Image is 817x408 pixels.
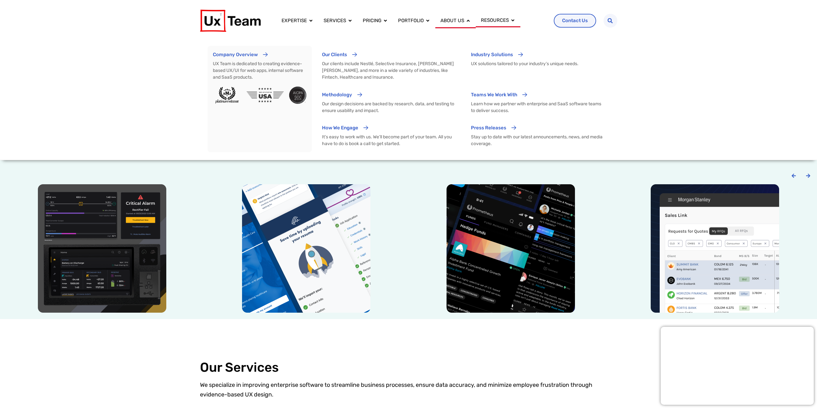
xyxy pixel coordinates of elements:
a: Resources [481,17,509,24]
img: UX Team Logo [200,10,261,32]
a: About us [440,17,464,24]
div: 1 / 6 [6,184,198,313]
a: Industry Solutions UX solutions tailored to your industry’s unique needs. [466,46,610,86]
span: Subscribe to UX Team newsletter. [8,89,250,95]
p: UX solutions tailored to your industry’s unique needs. [471,60,604,81]
p: Industry Solutions [471,51,513,58]
img: Prometheus alts social media mobile app design [447,184,575,313]
p: UX Team is dedicated to creating evidence-based UX/UI for web apps, internal software and SaaS pr... [213,60,307,81]
h2: Our Services [200,360,617,375]
p: Our Clients [322,51,347,58]
p: Company Overview [213,51,258,58]
div: Menu Toggle [276,14,549,28]
img: SHC medical job application mobile app [242,184,370,313]
a: Portfolio [398,17,424,24]
img: 100% staff in the usa [247,88,283,102]
div: 2 / 6 [211,184,402,313]
a: Contact Us [554,14,596,28]
nav: Menu [276,14,549,28]
p: Press Releases [471,124,506,132]
img: Morgan Stanley trading floor application design [651,184,779,313]
iframe: Popup CTA [661,327,814,405]
div: Carousel [6,184,811,313]
img: Power conversion company hardware UI device ux design [38,184,166,313]
a: Press Releases Stay up to date with our latest announcements, news, and media coverage. [466,119,610,152]
a: Teams We Work With Learn how we partner with enterprise and SaaS software teams to deliver success. [466,86,610,119]
p: It’s easy to work with us. We’ll become part of your team. All you have to do is book a call to g... [322,134,456,147]
a: Expertise [282,17,307,24]
a: Services [324,17,346,24]
a: Pricing [363,17,381,24]
a: Our Clients Our clients include Nestlé, Selective Insurance, [PERSON_NAME] [PERSON_NAME], and mor... [317,46,461,86]
p: Learn how we partner with enterprise and SaaS software teams to deliver success. [471,100,604,114]
p: How We Engage [322,124,358,132]
p: Stay up to date with our latest announcements, news, and media coverage. [471,134,604,147]
a: Methodology Our design decisions are backed by research, data, and testing to ensure usability an... [317,86,461,119]
img: AICPA SOC badge [289,86,307,104]
span: Methodology [322,92,352,98]
a: How We Engage It’s easy to work with us. We’ll become part of your team. All you have to do is bo... [317,119,461,152]
p: Teams We Work With [471,91,517,99]
a: Company Overview UX Team is dedicated to creating evidence-based UX/UI for web apps, internal sof... [208,46,312,152]
div: Search [604,14,617,28]
p: Our design decisions are backed by research, data, and testing to ensure usability and impact. [322,100,456,114]
div: 4 / 6 [619,184,811,313]
span: Contact Us [562,18,588,23]
img: 2020 Summer Awards Platinum AwardBest Mobile App Design [213,86,242,104]
input: Subscribe to UX Team newsletter. [2,90,6,94]
div: Next slide [806,173,811,178]
div: 3 / 6 [415,184,606,313]
span: Last Name [126,0,149,6]
p: Our clients include Nestlé, Selective Insurance, [PERSON_NAME] [PERSON_NAME], and more in a wide ... [322,60,456,81]
p: We specialize in improving enterprise software to streamline business processes, ensure data accu... [200,380,617,399]
div: Previous slide [791,173,796,178]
